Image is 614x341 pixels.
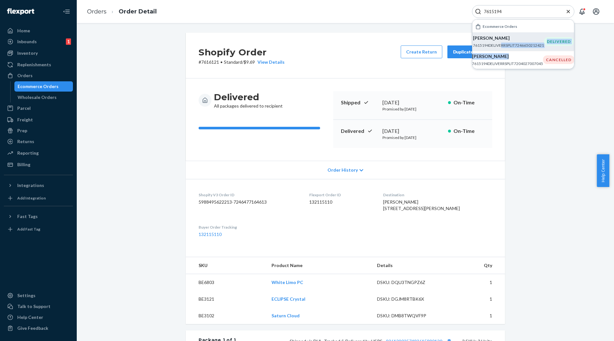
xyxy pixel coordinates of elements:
[4,70,73,81] a: Orders
[597,154,609,187] button: Help Center
[199,192,299,198] dt: Shopify V3 Order ID
[14,81,73,92] a: Ecommerce Orders
[17,150,39,156] div: Reporting
[17,127,27,134] div: Prep
[309,199,373,205] dd: 132115110
[377,279,437,286] div: DSKU: DQU3TNGPZ6Z
[4,136,73,147] a: Returns
[4,323,73,333] button: Give Feedback
[4,115,73,125] a: Freight
[481,8,560,15] input: Search Input
[18,94,57,101] div: Wholesale Orders
[590,5,602,18] button: Open account menu
[4,103,73,113] a: Parcel
[186,291,266,307] td: BE3121
[17,61,51,68] div: Replenishments
[4,60,73,70] a: Replenishments
[382,135,443,140] p: Promised by [DATE]
[119,8,157,15] a: Order Detail
[442,291,505,307] td: 1
[447,45,492,58] button: Duplicate Order
[4,37,73,47] a: Inbounds1
[565,8,571,15] button: Close Search
[442,307,505,324] td: 1
[327,167,358,173] span: Order History
[473,35,544,41] p: [PERSON_NAME]
[4,148,73,158] a: Reporting
[17,213,38,220] div: Fast Tags
[4,312,73,322] a: Help Center
[475,8,481,15] svg: Search Icon
[4,301,73,312] a: Talk to Support
[543,55,574,64] div: CANCELLED
[4,48,73,58] a: Inventory
[17,38,37,45] div: Inbounds
[199,59,285,65] p: # 7616121 / $9.69
[17,182,44,189] div: Integrations
[4,26,73,36] a: Home
[18,83,59,90] div: Ecommerce Orders
[453,127,484,135] p: On-Time
[4,290,73,301] a: Settings
[453,49,487,55] div: Duplicate Order
[255,59,285,65] button: View Details
[199,199,299,205] dd: 5988495622213-7246477164613
[60,5,73,18] button: Close Navigation
[4,180,73,191] button: Integrations
[382,106,443,112] p: Promised by [DATE]
[401,45,442,58] button: Create Return
[4,224,73,234] a: Add Fast Tag
[17,303,51,310] div: Talk to Support
[17,292,35,299] div: Settings
[309,192,373,198] dt: Flexport Order ID
[17,50,38,56] div: Inventory
[214,91,283,103] h3: Delivered
[341,99,377,106] p: Shipped
[17,28,30,34] div: Home
[14,92,73,102] a: Wholesale Orders
[66,38,71,45] div: 1
[272,296,305,302] a: ECLIPSE Crystal
[483,24,517,28] h6: Ecommerce Orders
[377,313,437,319] div: DSKU: DMB8TWQVF9P
[17,117,33,123] div: Freight
[383,192,492,198] dt: Destination
[472,61,543,66] p: 7615194DELIVERRSPLIT7204027007045
[82,2,162,21] ol: breadcrumbs
[266,257,372,274] th: Product Name
[7,8,34,15] img: Flexport logo
[382,127,443,135] div: [DATE]
[186,274,266,291] td: BE6803
[544,37,574,46] div: DELIVERED
[372,257,442,274] th: Details
[442,257,505,274] th: Qty
[199,45,285,59] h2: Shopify Order
[4,159,73,170] a: Billing
[17,226,40,232] div: Add Fast Tag
[4,126,73,136] a: Prep
[383,199,460,211] span: [PERSON_NAME] [STREET_ADDRESS][PERSON_NAME]
[453,99,484,106] p: On-Time
[224,59,242,65] span: Standard
[382,99,443,106] div: [DATE]
[199,231,222,237] a: 132115110
[17,195,46,201] div: Add Integration
[17,72,33,79] div: Orders
[17,161,30,168] div: Billing
[576,5,588,18] button: Open notifications
[377,296,437,302] div: DSKU: DGJM8RTBK6X
[4,211,73,222] button: Fast Tags
[186,257,266,274] th: SKU
[17,105,31,111] div: Parcel
[472,53,543,60] p: [PERSON_NAME]
[473,43,544,48] p: 7615194DELIVERRSPLIT7246650212421
[220,59,223,65] span: •
[17,138,34,145] div: Returns
[272,280,303,285] a: White Limo PC
[87,8,106,15] a: Orders
[272,313,300,318] a: Saturn Cloud
[442,274,505,291] td: 1
[186,307,266,324] td: BE3102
